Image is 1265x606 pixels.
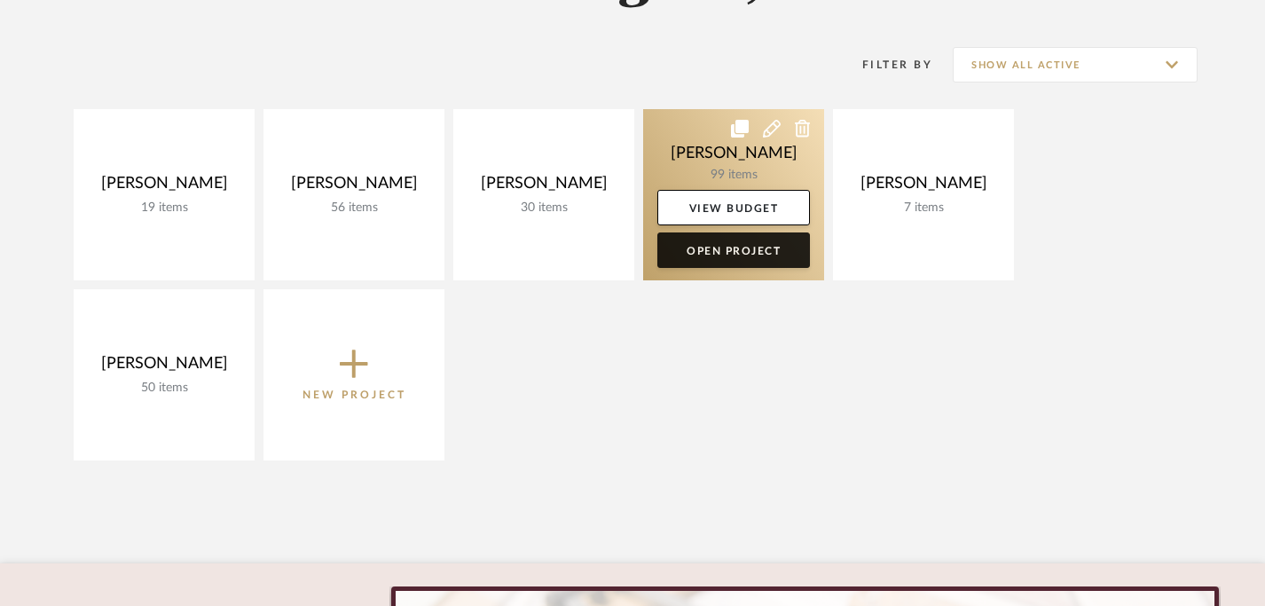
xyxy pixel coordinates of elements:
div: [PERSON_NAME] [467,174,620,201]
div: [PERSON_NAME] [88,354,240,381]
p: New Project [302,386,406,404]
a: View Budget [657,190,810,225]
div: [PERSON_NAME] [88,174,240,201]
div: 30 items [467,201,620,216]
div: 56 items [278,201,430,216]
button: New Project [263,289,444,460]
div: 50 items [88,381,240,396]
a: Open Project [657,232,810,268]
div: 7 items [847,201,1000,216]
div: Filter By [839,56,932,74]
div: [PERSON_NAME] [847,174,1000,201]
div: [PERSON_NAME] [278,174,430,201]
div: 19 items [88,201,240,216]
